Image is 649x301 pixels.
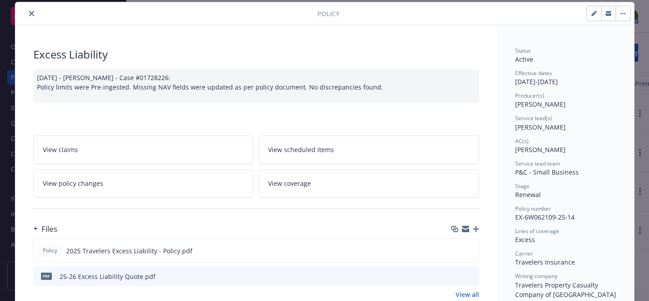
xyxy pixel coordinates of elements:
a: View policy changes [33,169,254,198]
a: View all [456,290,479,299]
button: close [26,8,37,19]
span: Policy number [515,205,551,212]
span: AC(s) [515,137,529,145]
a: View claims [33,135,254,164]
span: Policy [317,9,339,18]
h3: Files [41,223,57,235]
span: View scheduled items [268,145,334,154]
span: Stage [515,182,530,190]
span: Producer(s) [515,92,544,99]
span: [PERSON_NAME] [515,123,566,131]
span: Service lead(s) [515,114,552,122]
span: View policy changes [43,179,103,188]
div: Excess [515,235,616,244]
span: P&C - Small Business [515,168,579,176]
span: pdf [41,273,52,279]
span: Effective dates [515,69,552,77]
span: Status [515,47,531,54]
span: Lines of coverage [515,227,559,235]
span: Carrier [515,250,533,257]
span: View coverage [268,179,311,188]
span: Active [515,55,533,63]
button: preview file [467,272,475,281]
span: Service lead team [515,160,560,167]
span: EX-6W062109-25-14 [515,213,575,221]
a: View coverage [259,169,479,198]
span: Renewal [515,190,541,199]
div: [DATE] - [DATE] [515,69,616,86]
span: Policy [41,247,59,255]
a: View scheduled items [259,135,479,164]
span: [PERSON_NAME] [515,100,566,108]
button: download file [452,246,460,256]
div: [DATE] - [PERSON_NAME] - Case #01728226: Policy limits were Pre-ingested. Missing NAV fields were... [33,69,479,103]
span: Travelers Property Casualty Company of [GEOGRAPHIC_DATA] [515,281,616,299]
div: Excess Liability [33,47,479,62]
span: Travelers Insurance [515,258,575,266]
button: download file [453,272,460,281]
span: [PERSON_NAME] [515,145,566,154]
div: Files [33,223,57,235]
span: View claims [43,145,78,154]
span: Writing company [515,272,558,280]
button: preview file [467,246,475,256]
span: 2025 Travelers Excess Liability - Policy.pdf [66,246,192,256]
div: 25-26 Excess Liability Quote.pdf [59,272,155,281]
